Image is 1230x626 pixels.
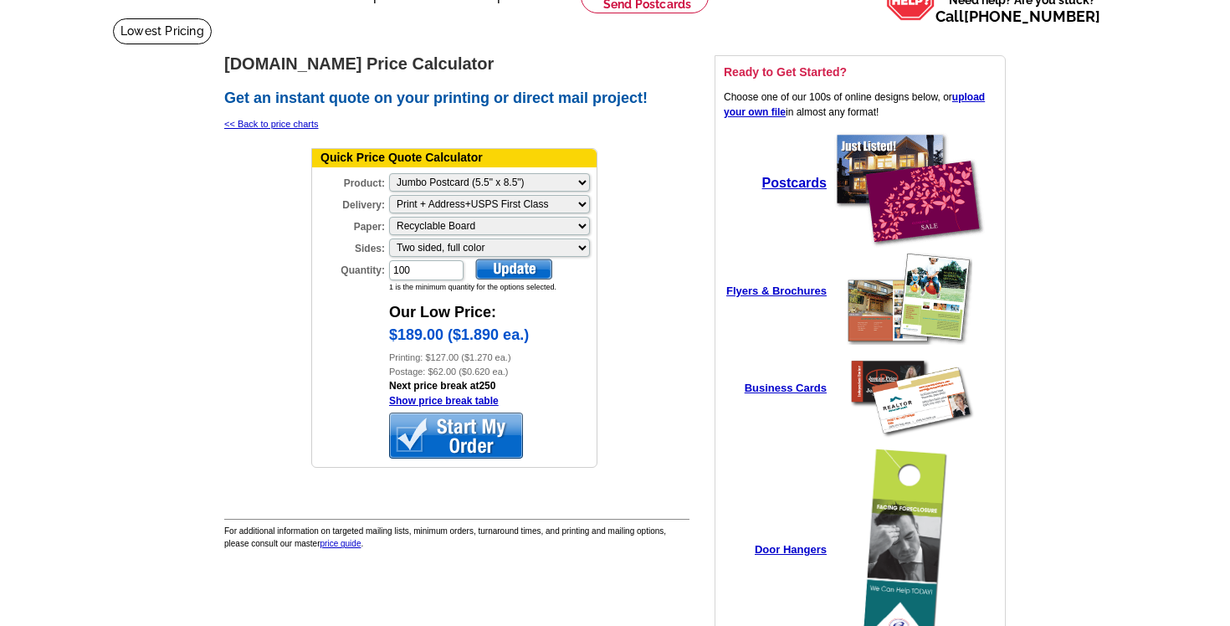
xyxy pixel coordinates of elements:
[724,90,997,120] p: Choose one of our 100s of online designs below, or in almost any format!
[838,434,981,446] a: create a business card online
[224,526,666,548] span: For additional information on targeted mailing lists, minimum orders, turnaround times, and print...
[755,544,827,556] a: Door Hangers
[726,285,827,297] a: Flyers & Brochures
[389,324,597,351] div: $189.00 ($1.890 ea.)
[312,215,387,234] label: Paper:
[834,132,985,249] img: create a postcard
[935,8,1100,25] span: Call
[312,172,387,191] label: Product:
[224,119,319,129] a: << Back to price charts
[724,64,997,80] h3: Ready to Get Started?
[312,259,387,278] label: Quantity:
[312,149,597,167] div: Quick Price Quote Calculator
[847,253,972,345] img: create a flyer
[843,352,976,439] img: create a business card
[320,539,361,548] a: price guide
[312,237,387,256] label: Sides:
[312,193,387,213] label: Delivery:
[479,380,495,392] a: 250
[745,382,827,394] strong: Business Cards
[755,543,827,556] strong: Door Hangers
[843,336,976,347] a: create a flyer online
[224,90,689,108] h2: Get an instant quote on your printing or direct mail project!
[389,351,597,365] div: Printing: $127.00 ($1.270 ea.)
[726,285,827,297] strong: Flyers & Brochures
[964,8,1100,25] a: [PHONE_NUMBER]
[389,365,597,379] div: Postage: $62.00 ($0.620 ea.)
[745,382,827,394] a: Business Cards
[762,178,827,190] a: Postcards
[830,240,989,252] a: create a postcard online
[389,293,597,324] div: Our Low Price:
[724,91,985,118] a: upload your own file
[762,176,827,190] strong: Postcards
[389,378,597,408] div: Next price break at
[389,395,499,407] a: Show price break table
[224,55,689,73] h1: [DOMAIN_NAME] Price Calculator
[389,282,597,294] div: 1 is the minimum quantity for the options selected.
